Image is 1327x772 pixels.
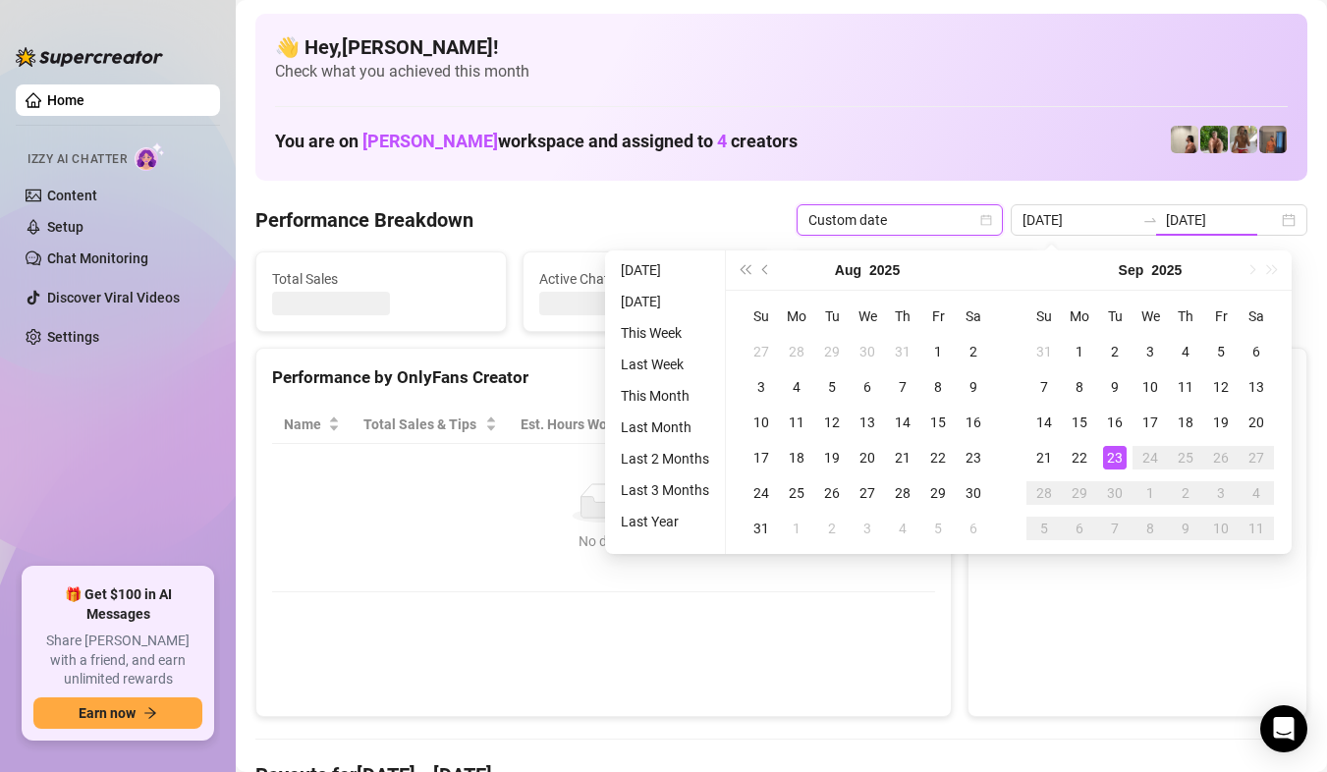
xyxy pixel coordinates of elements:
input: Start date [1023,209,1134,231]
a: Chat Monitoring [47,250,148,266]
span: swap-right [1142,212,1158,228]
th: Total Sales & Tips [352,406,509,444]
h4: Performance Breakdown [255,206,473,234]
a: Home [47,92,84,108]
div: Sales by OnlyFans Creator [984,364,1291,391]
span: Izzy AI Chatter [28,150,127,169]
a: Content [47,188,97,203]
span: calendar [980,214,992,226]
div: No data [292,530,915,552]
a: Setup [47,219,83,235]
img: Ralphy [1171,126,1198,153]
span: Earn now [79,705,136,721]
span: Messages Sent [806,268,1024,290]
span: arrow-right [143,706,157,720]
img: Nathaniel [1200,126,1228,153]
img: AI Chatter [135,142,165,171]
img: logo-BBDzfeDw.svg [16,47,163,67]
span: Name [284,414,324,435]
th: Chat Conversion [788,406,935,444]
span: [PERSON_NAME] [362,131,498,151]
h1: You are on workspace and assigned to creators [275,131,798,152]
span: Total Sales & Tips [363,414,481,435]
span: 🎁 Get $100 in AI Messages [33,585,202,624]
th: Name [272,406,352,444]
div: Performance by OnlyFans Creator [272,364,935,391]
img: Wayne [1259,126,1287,153]
span: Share [PERSON_NAME] with a friend, and earn unlimited rewards [33,632,202,689]
span: Sales / Hour [679,414,759,435]
span: Check what you achieved this month [275,61,1288,83]
span: Active Chats [539,268,757,290]
span: Total Sales [272,268,490,290]
img: Nathaniel [1230,126,1257,153]
button: Earn nowarrow-right [33,697,202,729]
h4: 👋 Hey, [PERSON_NAME] ! [275,33,1288,61]
input: End date [1166,209,1278,231]
a: Discover Viral Videos [47,290,180,305]
span: Custom date [808,205,991,235]
span: Chat Conversion [800,414,908,435]
th: Sales / Hour [667,406,787,444]
div: Est. Hours Worked [521,414,639,435]
span: 4 [717,131,727,151]
a: Settings [47,329,99,345]
span: to [1142,212,1158,228]
div: Open Intercom Messenger [1260,705,1307,752]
